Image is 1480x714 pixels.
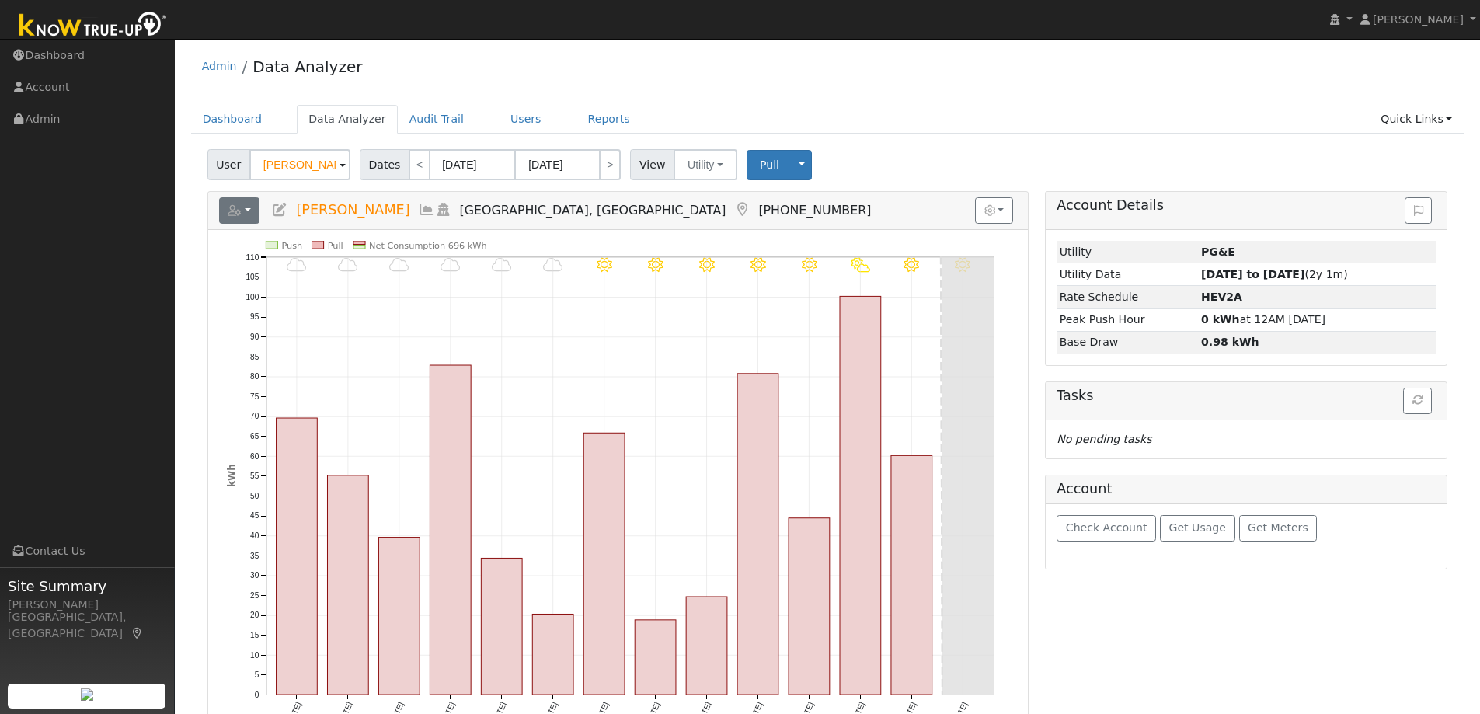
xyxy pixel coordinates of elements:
a: Edit User (37544) [271,202,288,218]
button: Check Account [1057,515,1156,542]
button: Utility [674,149,737,180]
a: > [599,149,621,180]
span: User [207,149,250,180]
span: View [630,149,674,180]
text: 40 [250,531,259,540]
span: Check Account [1066,521,1147,534]
button: Get Meters [1239,515,1318,542]
i: No pending tasks [1057,433,1151,445]
td: Rate Schedule [1057,286,1198,308]
rect: onclick="" [635,620,676,695]
strong: 0 kWh [1201,313,1240,326]
span: Get Meters [1248,521,1308,534]
span: [PHONE_NUMBER] [758,203,871,218]
text: 0 [254,691,259,699]
input: Select a User [249,149,350,180]
button: Get Usage [1160,515,1235,542]
span: [PERSON_NAME] [1373,13,1464,26]
span: Pull [760,158,779,171]
text: 95 [250,313,259,322]
rect: onclick="" [583,434,625,695]
rect: onclick="" [481,559,522,695]
text: 25 [250,591,259,600]
a: < [409,149,430,180]
text: 60 [250,452,259,461]
a: Audit Trail [398,105,475,134]
text: 15 [250,631,259,639]
span: Dates [360,149,409,180]
strong: ID: 17299329, authorized: 09/18/25 [1201,246,1235,258]
td: Base Draw [1057,331,1198,354]
i: 9/20 - Clear [904,257,919,273]
button: Refresh [1403,388,1432,414]
text: Net Consumption 696 kWh [369,241,487,251]
text: 100 [246,293,259,301]
h5: Account [1057,481,1112,496]
rect: onclick="" [737,374,778,695]
a: Reports [576,105,642,134]
td: Utility Data [1057,263,1198,286]
span: [GEOGRAPHIC_DATA], [GEOGRAPHIC_DATA] [460,203,726,218]
i: 9/17 - Clear [750,257,766,273]
text: 75 [250,392,259,401]
h5: Account Details [1057,197,1436,214]
button: Pull [747,150,792,180]
i: 9/14 - Clear [597,257,612,273]
rect: onclick="" [789,518,830,695]
a: Multi-Series Graph [418,202,435,218]
rect: onclick="" [532,615,573,695]
td: at 12AM [DATE] [1199,308,1436,331]
div: [PERSON_NAME] [8,597,166,613]
a: Users [499,105,553,134]
text: 30 [250,572,259,580]
text: 50 [250,492,259,500]
a: Data Analyzer [252,57,362,76]
i: 9/11 - Cloudy [441,257,460,273]
span: (2y 1m) [1201,268,1348,280]
text: 85 [250,353,259,361]
text: 65 [250,432,259,441]
i: 9/08 - Cloudy [287,257,306,273]
a: Login As (last Never) [435,202,452,218]
strong: [DATE] to [DATE] [1201,268,1304,280]
i: 9/18 - MostlyClear [801,257,817,273]
div: [GEOGRAPHIC_DATA], [GEOGRAPHIC_DATA] [8,609,166,642]
a: Admin [202,60,237,72]
strong: 0.98 kWh [1201,336,1259,348]
h5: Tasks [1057,388,1436,404]
i: 9/15 - Clear [648,257,663,273]
rect: onclick="" [378,538,420,695]
text: 80 [250,372,259,381]
i: 9/16 - Clear [699,257,715,273]
text: 55 [250,472,259,480]
i: 9/13 - Cloudy [543,257,562,273]
button: Issue History [1405,197,1432,224]
rect: onclick="" [327,475,368,695]
text: Pull [327,241,343,251]
a: Map [131,627,145,639]
a: Quick Links [1369,105,1464,134]
text: 45 [250,512,259,521]
rect: onclick="" [430,365,471,695]
a: Map [733,202,750,218]
text: 105 [246,273,259,281]
text: 5 [254,671,259,680]
rect: onclick="" [276,418,317,695]
rect: onclick="" [686,597,727,695]
rect: onclick="" [891,456,932,695]
a: Dashboard [191,105,274,134]
text: 90 [250,333,259,341]
text: 20 [250,611,259,620]
td: Peak Push Hour [1057,308,1198,331]
strong: Z [1201,291,1242,303]
text: 110 [246,253,259,262]
td: Utility [1057,241,1198,263]
i: 9/19 - PartlyCloudy [851,257,870,273]
text: Push [281,241,302,251]
text: kWh [226,464,237,487]
span: [PERSON_NAME] [296,202,409,218]
span: Site Summary [8,576,166,597]
i: 9/12 - Cloudy [492,257,511,273]
i: 9/10 - Cloudy [389,257,409,273]
img: Know True-Up [12,9,175,44]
